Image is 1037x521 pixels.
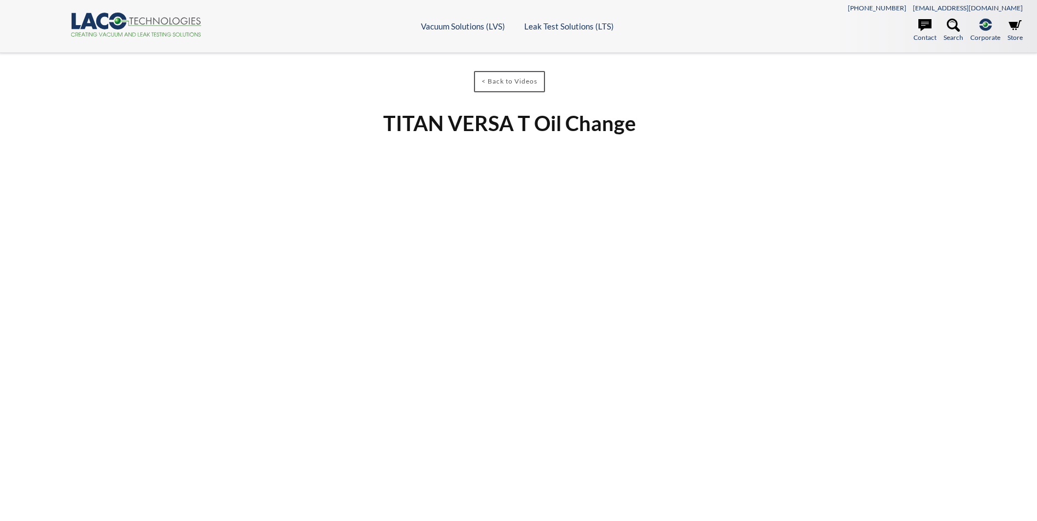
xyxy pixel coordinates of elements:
[220,171,816,520] div: TITAN VERSA Standard Oil Change header
[944,19,963,43] a: Search
[1007,19,1023,43] a: Store
[848,4,906,12] a: [PHONE_NUMBER]
[913,4,1023,12] a: [EMAIL_ADDRESS][DOMAIN_NAME]
[421,21,505,31] a: Vacuum Solutions (LVS)
[913,19,936,43] a: Contact
[524,21,614,31] a: Leak Test Solutions (LTS)
[474,71,545,92] a: < Back to Videos
[970,32,1000,43] span: Corporate
[315,110,704,137] h1: TITAN VERSA T Oil Change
